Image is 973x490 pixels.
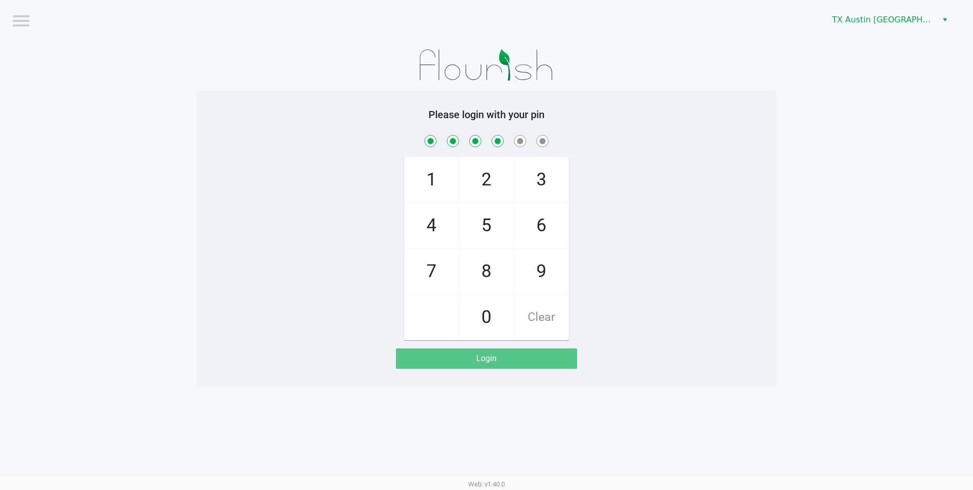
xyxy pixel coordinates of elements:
[514,295,568,340] span: Clear
[405,203,459,248] span: 4
[937,11,952,29] button: Select
[460,295,513,340] span: 0
[514,249,568,294] span: 9
[460,249,513,294] span: 8
[460,203,513,248] span: 5
[405,249,459,294] span: 7
[204,108,769,121] h5: Please login with your pin
[514,157,568,202] span: 3
[468,480,505,488] span: Web: v1.40.0
[514,203,568,248] span: 6
[832,14,931,26] span: TX Austin [GEOGRAPHIC_DATA]
[405,157,459,202] span: 1
[460,157,513,202] span: 2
